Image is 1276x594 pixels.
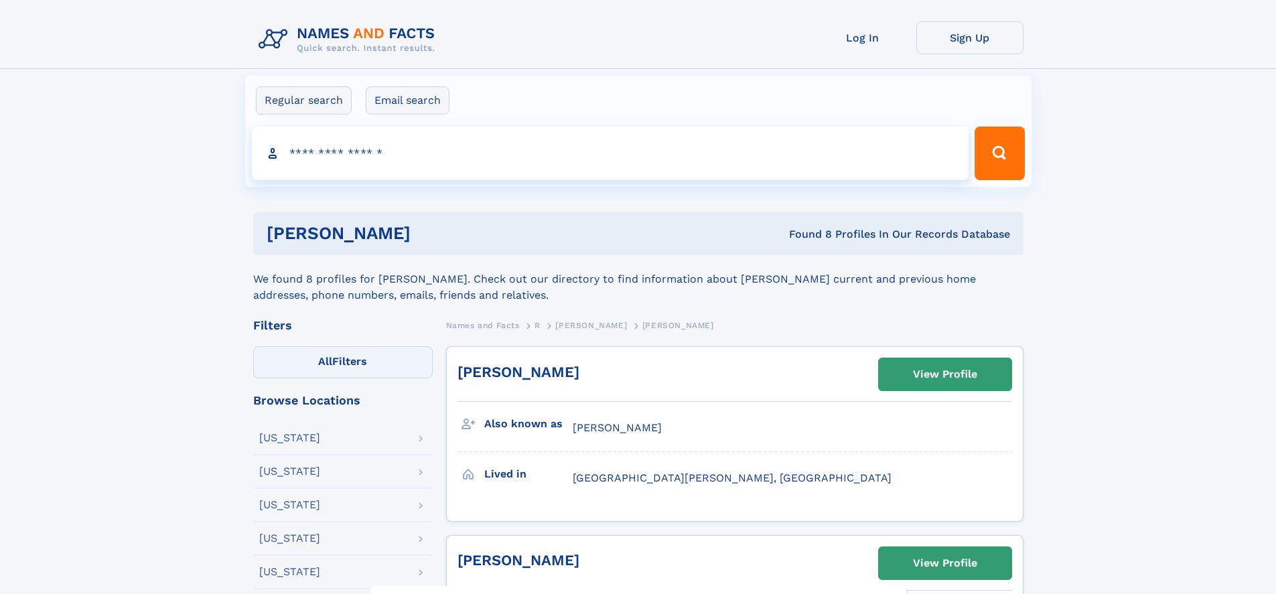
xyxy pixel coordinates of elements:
a: R [535,317,541,333]
div: Found 8 Profiles In Our Records Database [599,227,1010,242]
span: [GEOGRAPHIC_DATA][PERSON_NAME], [GEOGRAPHIC_DATA] [573,471,892,484]
a: [PERSON_NAME] [457,552,579,569]
label: Email search [366,86,449,115]
div: View Profile [913,359,977,390]
div: View Profile [913,548,977,579]
a: [PERSON_NAME] [555,317,627,333]
a: [PERSON_NAME] [457,364,579,380]
a: View Profile [879,358,1011,390]
label: Filters [253,346,433,378]
span: R [535,321,541,330]
input: search input [252,127,969,180]
h1: [PERSON_NAME] [267,225,600,242]
a: Names and Facts [446,317,520,333]
span: All [318,355,332,368]
div: [US_STATE] [259,567,320,577]
a: Log In [809,21,916,54]
span: [PERSON_NAME] [642,321,714,330]
a: Sign Up [916,21,1023,54]
div: Filters [253,319,433,331]
button: Search Button [975,127,1024,180]
div: [US_STATE] [259,466,320,477]
label: Regular search [256,86,352,115]
h3: Also known as [484,413,573,435]
div: Browse Locations [253,394,433,406]
a: View Profile [879,547,1011,579]
div: [US_STATE] [259,500,320,510]
div: [US_STATE] [259,433,320,443]
h3: Lived in [484,463,573,486]
span: [PERSON_NAME] [555,321,627,330]
div: [US_STATE] [259,533,320,544]
div: We found 8 profiles for [PERSON_NAME]. Check out our directory to find information about [PERSON_... [253,255,1023,303]
img: Logo Names and Facts [253,21,446,58]
span: [PERSON_NAME] [573,421,662,434]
